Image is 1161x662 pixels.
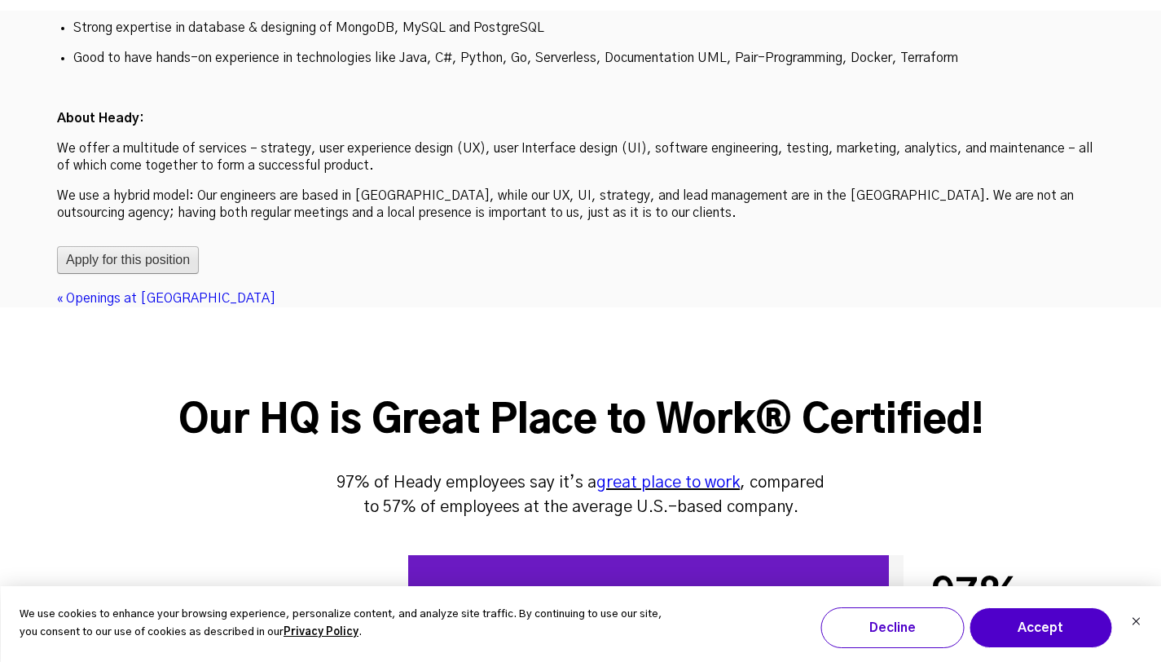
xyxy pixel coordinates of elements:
[57,246,199,274] button: Apply for this position
[969,607,1112,648] button: Accept
[596,474,740,491] a: great place to work
[73,50,1088,67] p: Good to have hands-on experience in technologies like Java, C#, Python, Go, Serverless, Documenta...
[57,188,1104,222] p: We use a hybrid model: Our engineers are based in [GEOGRAPHIC_DATA], while our UX, UI, strategy, ...
[1131,615,1141,632] button: Dismiss cookie banner
[57,292,275,305] a: « Openings at [GEOGRAPHIC_DATA]
[284,624,358,642] a: Privacy Policy
[20,606,677,643] p: We use cookies to enhance your browsing experience, personalize content, and analyze site traffic...
[820,607,964,648] button: Decline
[931,576,1022,616] span: 97%
[57,140,1104,174] p: We offer a multitude of services – strategy, user experience design (UX), user Interface design (...
[336,470,825,519] p: 97% of Heady employees say it’s a , compared to 57% of employees at the average U.S.-based company.
[57,112,144,125] strong: About Heady:
[73,20,1088,37] p: Strong expertise in database & designing of MongoDB, MySQL and PostgreSQL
